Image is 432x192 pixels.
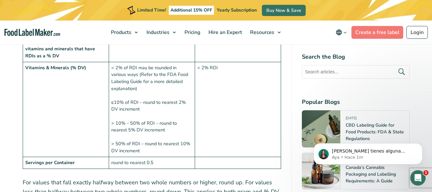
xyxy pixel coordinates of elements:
h4: Search the Blog [302,53,410,61]
span: Additional 15% OFF [169,6,214,15]
td: < 2% of RDI may be rounded in various ways (Refer to the FDA Food Labeling Guide for a more detai... [109,62,195,157]
a: Login [406,26,428,39]
h4: Popular Blogs [302,98,410,106]
a: Create a free label [351,26,403,39]
a: CBD Labeling Guide for Food Products: FDA & State Regulations [346,122,404,142]
span: Resources [248,29,275,36]
span: Industries [145,29,170,36]
a: Hire an Expert [205,21,245,44]
span: Products [109,29,132,36]
input: Search articles... [302,65,410,79]
strong: Vitamins & Minerals (% DV) [25,64,86,71]
span: [DATE] [346,116,357,123]
a: Industries [143,21,179,44]
strong: Servings per Container [25,159,75,166]
span: Limited Time! [137,7,166,13]
strong: When declaring nutrients other than vitamins and minerals that have RDIs as a % DV [25,38,105,59]
span: Pricing [183,29,201,36]
iframe: Intercom live chat [410,170,426,186]
a: Pricing [181,21,203,44]
td: round to nearest 1% DV increment [109,36,195,62]
td: round to nearest 0.5 [109,157,195,169]
span: Hire an Expert [207,29,243,36]
a: Buy Now & Save [262,5,306,16]
td: < 2% RDI [195,62,281,157]
a: Products [107,21,141,44]
iframe: Intercom notifications mensaje [304,130,432,175]
a: Resources [246,21,284,44]
td: < 1% DV [195,36,281,62]
span: Yearly Subscription [217,7,257,13]
span: 1 [423,170,428,175]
